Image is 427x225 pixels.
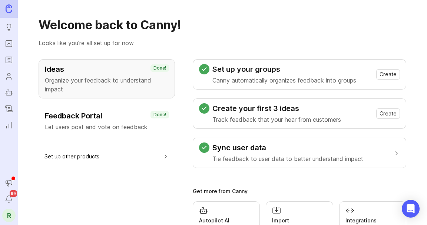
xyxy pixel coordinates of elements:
[39,59,175,98] button: IdeasOrganize your feedback to understand impactDone!
[2,192,16,206] button: Notifications
[39,18,406,33] h1: Welcome back to Canny!
[2,209,16,222] button: R
[45,76,169,94] p: Organize your feedback to understand impact
[376,108,400,119] button: Create
[2,53,16,67] a: Roadmaps
[2,70,16,83] a: Users
[153,112,166,118] p: Done!
[402,200,420,218] div: Open Intercom Messenger
[212,76,356,85] p: Canny automatically organizes feedback into groups
[212,115,341,124] p: Track feedback that your hear from customers
[6,4,12,13] img: Canny Home
[39,106,175,136] button: Feedback PortalLet users post and vote on feedbackDone!
[2,176,16,189] button: Announcements
[39,38,406,47] p: Looks like you're all set up for now
[212,64,356,74] h3: Set up your groups
[212,142,363,153] h3: Sync user data
[376,69,400,80] button: Create
[10,190,17,197] span: 99
[380,71,397,78] span: Create
[2,86,16,99] a: Autopilot
[345,216,400,225] div: Integrations
[153,65,166,71] p: Done!
[272,216,327,225] div: Import
[45,64,169,74] h3: Ideas
[199,138,400,168] button: Sync user dataTie feedback to user data to better understand impact
[212,154,363,163] p: Tie feedback to user data to better understand impact
[2,21,16,34] a: Ideas
[45,111,169,121] h3: Feedback Portal
[380,110,397,117] span: Create
[2,37,16,50] a: Portal
[193,189,406,194] div: Get more from Canny
[199,216,254,225] div: Autopilot AI
[44,148,169,165] button: Set up other products
[2,102,16,115] a: Changelog
[212,103,341,114] h3: Create your first 3 ideas
[2,118,16,132] a: Reporting
[45,122,169,131] p: Let users post and vote on feedback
